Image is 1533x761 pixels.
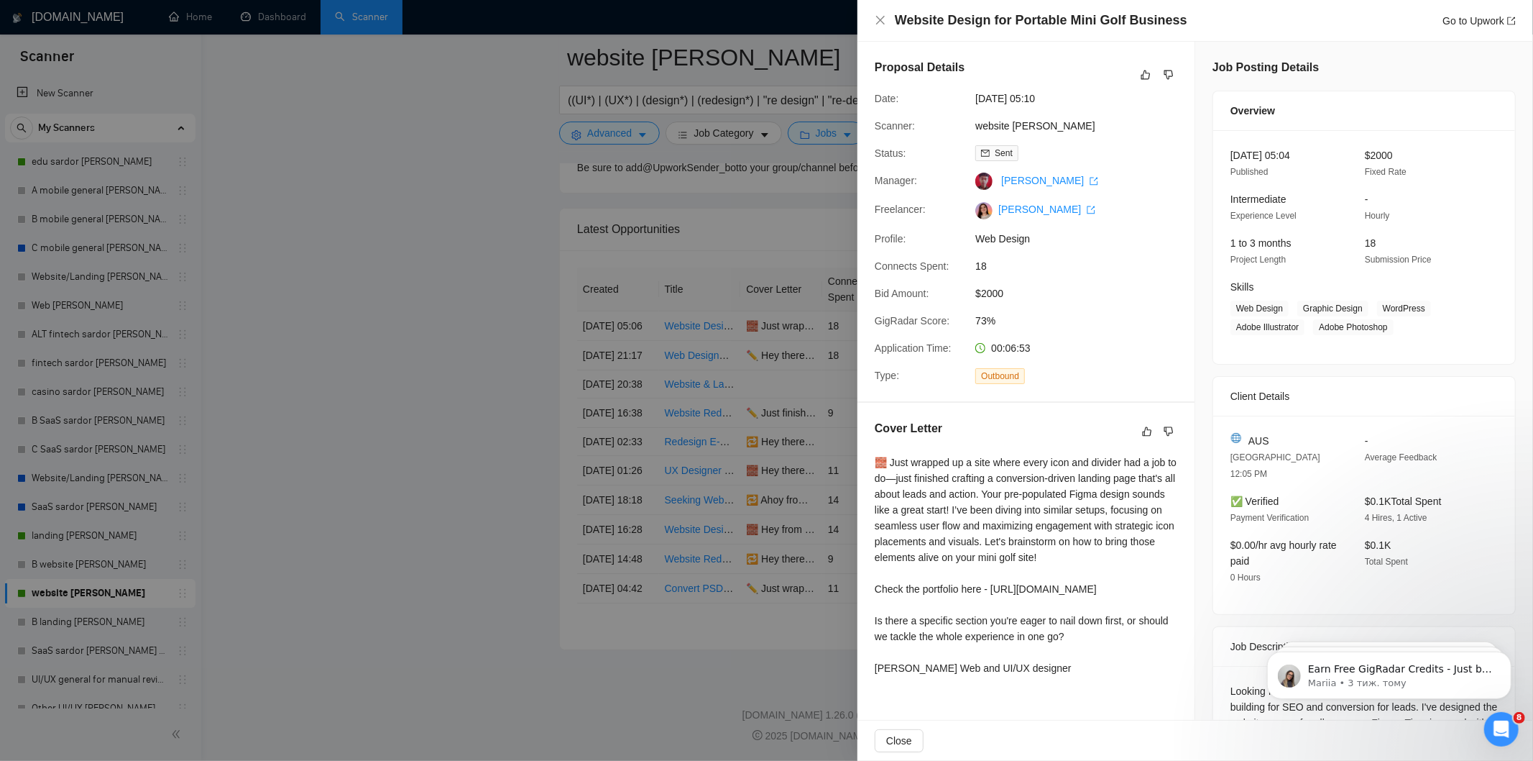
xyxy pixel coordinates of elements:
span: 1 to 3 months [1230,237,1292,249]
button: like [1138,423,1156,440]
span: Adobe Illustrator [1230,319,1304,335]
span: WordPress [1377,301,1431,316]
span: Adobe Photoshop [1313,319,1393,335]
span: 00:06:53 [991,342,1031,354]
span: Overview [1230,103,1275,119]
span: 4 Hires, 1 Active [1365,513,1427,523]
span: $0.00/hr avg hourly rate paid [1230,539,1337,567]
span: export [1090,177,1098,186]
span: Web Design [975,231,1191,247]
span: Date: [875,93,898,104]
span: Freelancer: [875,204,926,215]
h5: Cover Letter [875,420,942,437]
span: Submission Price [1365,255,1432,265]
span: Published [1230,167,1269,177]
span: dislike [1164,426,1174,437]
button: Close [875,729,924,752]
span: close [875,14,886,26]
span: 0 Hours [1230,573,1261,583]
span: website [PERSON_NAME] [975,118,1191,134]
span: Bid Amount: [875,288,929,299]
span: $2000 [1365,150,1393,161]
span: 18 [1365,237,1376,249]
iframe: Intercom live chat [1484,712,1519,747]
div: Client Details [1230,377,1498,416]
span: clock-circle [975,343,985,353]
h4: Website Design for Portable Mini Golf Business [895,12,1187,29]
span: ✅ Verified [1230,496,1279,507]
a: [PERSON_NAME] export [998,204,1095,215]
span: Status: [875,147,906,159]
span: [DATE] 05:10 [975,91,1191,106]
span: Manager: [875,175,917,186]
span: mail [981,149,990,158]
span: 73% [975,313,1191,329]
a: Go to Upworkexport [1442,15,1516,27]
div: 🧱 Just wrapped up a site where every icon and divider had a job to do—just finished crafting a co... [875,455,1177,676]
span: Intermediate [1230,193,1286,205]
div: Job Description [1230,627,1498,666]
span: Fixed Rate [1365,167,1407,177]
span: Total Spent [1365,557,1408,567]
a: [PERSON_NAME] export [1001,175,1098,186]
span: $0.1K [1365,539,1391,551]
span: GigRadar Score: [875,315,949,327]
span: Experience Level [1230,211,1297,221]
iframe: Intercom notifications повідомлення [1246,621,1533,722]
span: Hourly [1365,211,1390,221]
img: 🌐 [1231,433,1241,443]
span: Skills [1230,281,1254,293]
img: c1VP7V5e8cHqWsXmuhrg44x3yWk9YGE7SPpub5Yy4-vDakBkcVZTdgifLt-hek1P8V [975,202,993,219]
span: - [1365,193,1368,205]
span: 18 [975,258,1191,274]
span: like [1142,426,1152,437]
h5: Job Posting Details [1212,59,1319,76]
span: export [1087,206,1095,214]
span: Profile: [875,233,906,245]
span: Web Design [1230,301,1289,316]
span: like [1141,69,1151,81]
span: AUS [1248,433,1269,449]
span: Close [886,733,912,749]
span: 8 [1514,712,1525,724]
span: Connects Spent: [875,260,949,272]
span: Application Time: [875,342,952,354]
button: like [1137,66,1154,83]
span: Sent [995,148,1013,158]
span: $0.1K Total Spent [1365,496,1442,507]
span: Scanner: [875,120,915,132]
span: Graphic Design [1297,301,1368,316]
h5: Proposal Details [875,59,965,76]
span: Type: [875,370,899,381]
span: dislike [1164,69,1174,81]
span: Outbound [975,368,1025,384]
span: $2000 [975,286,1191,301]
span: Project Length [1230,255,1286,265]
span: - [1365,435,1368,447]
button: dislike [1160,423,1177,440]
button: dislike [1160,66,1177,83]
span: export [1507,17,1516,25]
button: Close [875,14,886,27]
span: Average Feedback [1365,452,1437,462]
span: Payment Verification [1230,513,1309,523]
span: [GEOGRAPHIC_DATA] 12:05 PM [1230,452,1320,479]
span: [DATE] 05:04 [1230,150,1290,161]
